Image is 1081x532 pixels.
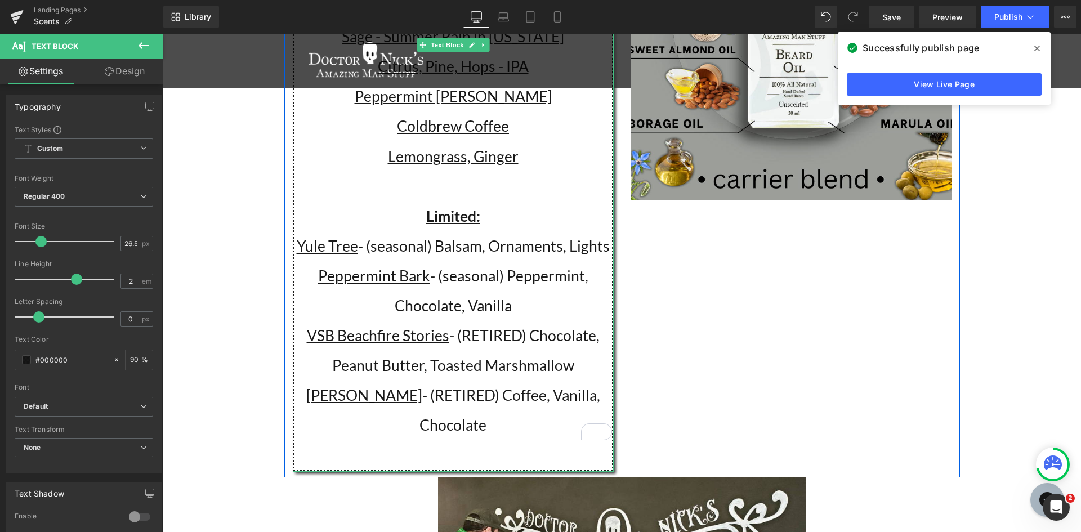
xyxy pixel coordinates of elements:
[15,512,118,524] div: Enable
[315,5,327,18] a: Expand / Collapse
[815,6,837,28] button: Undo
[132,227,449,287] p: - (seasonal) Peppermint, Chocolate, Vanilla
[142,240,151,247] span: px
[994,12,1022,21] span: Publish
[882,11,901,23] span: Save
[134,203,195,221] a: Yule Tree
[1043,494,1070,521] iframe: Intercom live chat
[15,383,153,391] div: Font
[142,278,151,285] span: em
[15,125,153,134] div: Text Styles
[24,192,65,200] b: Regular 400
[263,173,318,191] strong: Limited:
[132,347,449,406] p: - (RETIRED) Coffee, Vanilla, Chocolate
[142,315,151,323] span: px
[981,6,1049,28] button: Publish
[215,24,366,42] a: Citrus, Pine, Hops - IPA
[15,426,153,433] div: Text Transform
[34,6,163,15] a: Landing Pages
[24,443,41,451] b: None
[234,83,346,101] a: Coldbrew Coffee
[932,11,963,23] span: Preview
[266,5,303,18] span: Text Block
[544,6,571,28] a: Mobile
[144,293,287,311] a: VSB Beachfire Stories
[862,445,907,487] iframe: Gorgias live chat messenger
[490,6,517,28] a: Laptop
[842,6,864,28] button: Redo
[517,6,544,28] a: Tablet
[163,34,1081,532] iframe: To enrich screen reader interactions, please activate Accessibility in Grammarly extension settings
[185,12,211,22] span: Library
[126,350,153,370] div: %
[24,402,48,412] i: Default
[6,451,91,493] iframe: Marketing Popup
[132,287,449,347] p: - (RETIRED) Chocolate, Peanut Butter, Toasted Marshmallow
[84,59,166,84] a: Design
[37,144,63,154] b: Custom
[144,352,260,370] a: [PERSON_NAME]
[15,482,64,498] div: Text Shadow
[15,175,153,182] div: Font Weight
[919,6,976,28] a: Preview
[863,41,979,55] span: Successfully publish page
[847,73,1042,96] a: View Live Page
[32,42,78,51] span: Text Block
[225,114,356,132] a: Lemongrass, Ginger
[155,233,267,251] a: Peppermint Bark
[15,336,153,343] div: Text Color
[35,354,108,366] input: Color
[34,17,60,26] span: Scents
[15,298,153,306] div: Letter Spacing
[1066,494,1075,503] span: 2
[163,6,219,28] a: New Library
[195,203,447,221] span: - (seasonal) Balsam, Ornaments, Lights
[15,260,153,268] div: Line Height
[15,222,153,230] div: Font Size
[192,53,389,71] a: Peppermint [PERSON_NAME]
[15,96,61,111] div: Typography
[463,6,490,28] a: Desktop
[1054,6,1076,28] button: More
